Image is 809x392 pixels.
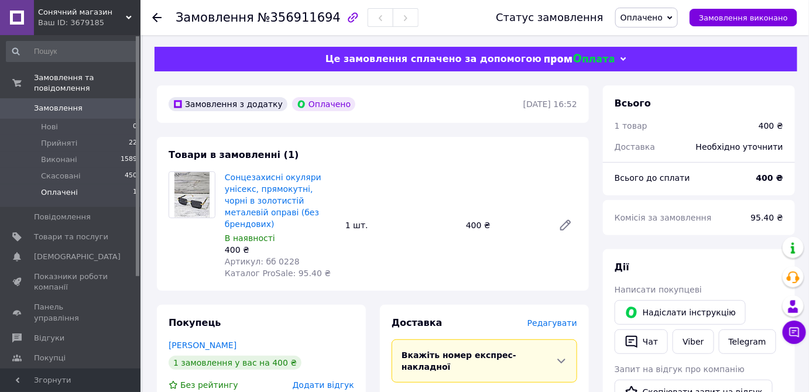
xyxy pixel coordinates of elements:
[34,333,64,343] span: Відгуки
[615,142,655,152] span: Доставка
[341,217,461,233] div: 1 шт.
[615,365,745,374] span: Запит на відгук про компанію
[225,257,300,266] span: Артикул: бб 0228
[152,12,162,23] div: Повернутися назад
[41,154,77,165] span: Виконані
[615,121,647,130] span: 1 товар
[751,213,783,222] span: 95.40 ₴
[133,122,137,132] span: 0
[34,232,108,242] span: Товари та послуги
[225,244,336,256] div: 400 ₴
[169,149,299,160] span: Товари в замовленні (1)
[34,212,91,222] span: Повідомлення
[133,187,137,198] span: 1
[125,171,137,181] span: 450
[615,213,712,222] span: Комісія за замовлення
[554,214,577,237] a: Редагувати
[41,122,58,132] span: Нові
[34,103,83,114] span: Замовлення
[402,350,516,372] span: Вкажіть номер експрес-накладної
[759,120,783,132] div: 400 ₴
[38,18,140,28] div: Ваш ID: 3679185
[34,302,108,323] span: Панель управління
[34,271,108,293] span: Показники роботи компанії
[523,99,577,109] time: [DATE] 16:52
[544,54,615,65] img: evopay logo
[689,134,790,160] div: Необхідно уточнити
[673,329,714,354] a: Viber
[615,98,651,109] span: Всього
[225,269,331,278] span: Каталог ProSale: 95.40 ₴
[615,329,668,354] button: Чат
[756,173,783,183] b: 400 ₴
[41,187,78,198] span: Оплачені
[34,73,140,94] span: Замовлення та повідомлення
[615,300,746,325] button: Надіслати інструкцію
[325,53,541,64] span: Це замовлення сплачено за допомогою
[258,11,341,25] span: №356911694
[225,173,321,229] a: Сонцезахисні окуляри унісекс, прямокутні, чорні в золотистій металевій оправі (без брендових)
[6,41,138,62] input: Пошук
[496,12,604,23] div: Статус замовлення
[615,285,702,294] span: Написати покупцеві
[699,13,788,22] span: Замовлення виконано
[621,13,663,22] span: Оплачено
[41,171,81,181] span: Скасовані
[615,173,690,183] span: Всього до сплати
[225,233,275,243] span: В наявності
[38,7,126,18] span: Сонячний магазин
[129,138,137,149] span: 22
[690,9,797,26] button: Замовлення виконано
[783,321,806,344] button: Чат з покупцем
[615,262,629,273] span: Дії
[292,97,355,111] div: Оплачено
[293,380,354,390] span: Додати відгук
[121,154,137,165] span: 1589
[169,356,301,370] div: 1 замовлення у вас на 400 ₴
[34,252,121,262] span: [DEMOGRAPHIC_DATA]
[34,353,66,363] span: Покупці
[461,217,549,233] div: 400 ₴
[169,97,287,111] div: Замовлення з додатку
[527,318,577,328] span: Редагувати
[392,317,443,328] span: Доставка
[41,138,77,149] span: Прийняті
[180,380,238,390] span: Без рейтингу
[169,317,221,328] span: Покупець
[174,172,209,218] img: Сонцезахисні окуляри унісекс, прямокутні, чорні в золотистій металевій оправі (без брендових)
[719,329,776,354] a: Telegram
[176,11,254,25] span: Замовлення
[169,341,236,350] a: [PERSON_NAME]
